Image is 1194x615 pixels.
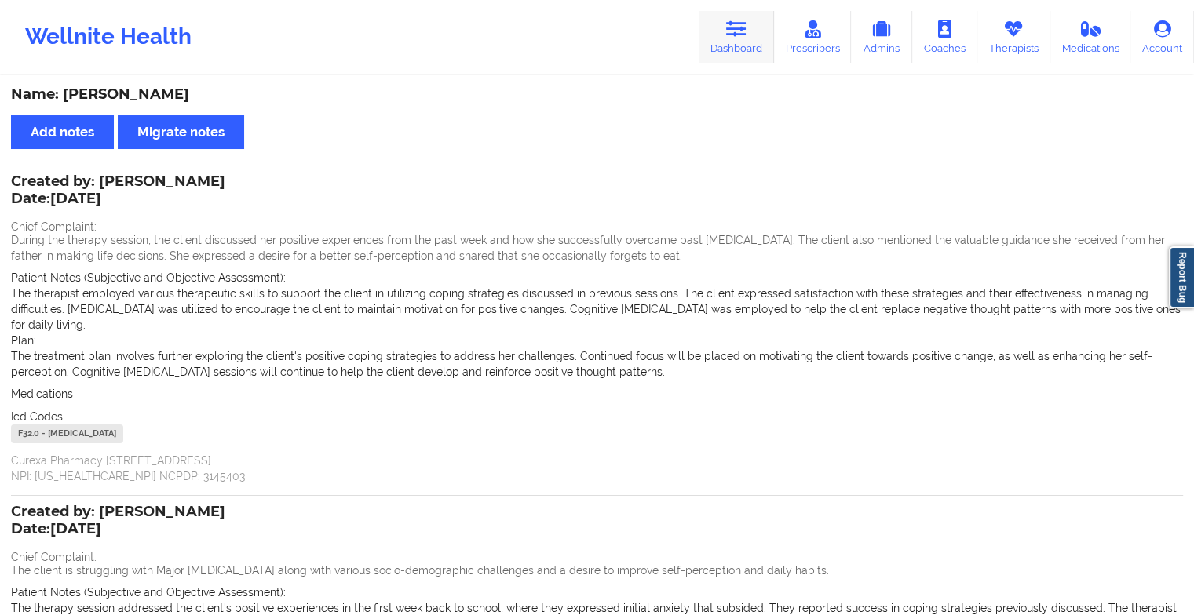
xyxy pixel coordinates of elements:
span: Plan: [11,334,36,347]
a: Coaches [912,11,977,63]
span: Chief Complaint: [11,220,97,233]
span: Patient Notes (Subjective and Objective Assessment): [11,271,286,284]
a: Admins [851,11,912,63]
span: Icd Codes [11,410,63,423]
a: Dashboard [699,11,774,63]
p: Curexa Pharmacy [STREET_ADDRESS] NPI: [US_HEALTHCARE_NPI] NCPDP: 3145403 [11,453,1183,484]
a: Medications [1050,11,1131,63]
a: Report Bug [1169,246,1194,308]
a: Therapists [977,11,1050,63]
p: During the therapy session, the client discussed her positive experiences from the past week and ... [11,232,1183,264]
span: Chief Complaint: [11,551,97,563]
div: Created by: [PERSON_NAME] [11,173,225,209]
p: The treatment plan involves further exploring the client's positive coping strategies to address ... [11,348,1183,380]
a: Prescribers [774,11,852,63]
a: Account [1130,11,1194,63]
p: Date: [DATE] [11,519,225,540]
p: The therapist employed various therapeutic skills to support the client in utilizing coping strat... [11,286,1183,333]
p: The client is struggling with Major [MEDICAL_DATA] along with various socio-demographic challenge... [11,562,1183,578]
div: Created by: [PERSON_NAME] [11,504,225,540]
button: Migrate notes [118,115,244,149]
span: Patient Notes (Subjective and Objective Assessment): [11,586,286,599]
span: Medications [11,388,73,400]
p: Date: [DATE] [11,189,225,209]
div: F32.0 - [MEDICAL_DATA] [11,424,123,443]
div: Name: [PERSON_NAME] [11,86,1183,104]
button: Add notes [11,115,114,149]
